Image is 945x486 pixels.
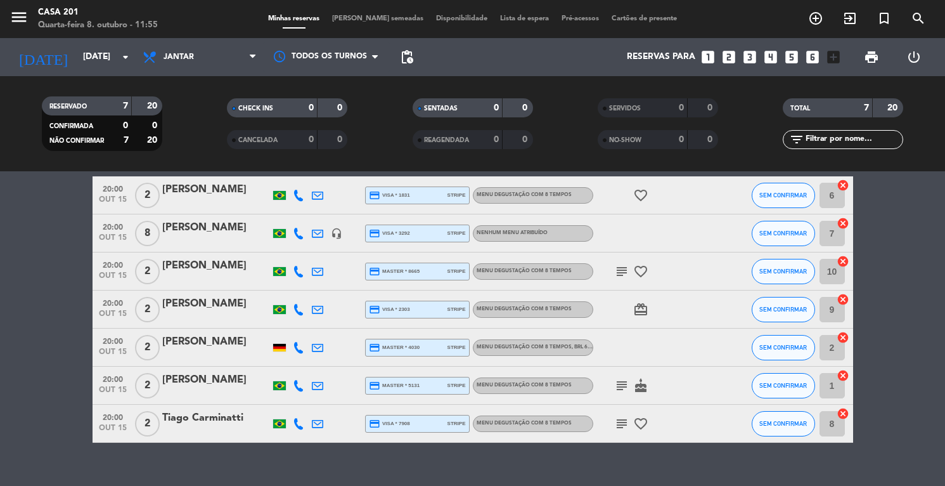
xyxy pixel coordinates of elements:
span: stripe [447,343,466,351]
span: out 15 [97,272,129,286]
span: stripe [447,419,466,428]
span: Menu degustação com 8 tempos [477,268,572,273]
span: out 15 [97,386,129,400]
i: credit_card [369,418,380,430]
button: SEM CONFIRMAR [752,335,815,360]
button: SEM CONFIRMAR [752,411,815,437]
div: Casa 201 [38,6,158,19]
i: menu [10,8,29,27]
i: cancel [837,331,849,344]
strong: 20 [147,136,160,145]
i: subject [614,416,629,431]
div: [PERSON_NAME] [162,334,270,350]
span: Lista de espera [494,15,555,22]
span: 8 [135,221,160,246]
span: 20:00 [97,219,129,233]
i: credit_card [369,304,380,315]
strong: 7 [124,136,129,145]
strong: 0 [494,103,499,112]
div: Quarta-feira 8. outubro - 11:55 [38,19,158,32]
span: , BRL 660 [572,345,594,350]
input: Filtrar por nome... [804,133,903,147]
div: Tiago Carminatti [162,410,270,426]
strong: 0 [123,121,128,130]
span: SERVIDOS [609,105,641,112]
button: SEM CONFIRMAR [752,297,815,322]
span: visa * 2303 [369,304,410,315]
span: visa * 7908 [369,418,410,430]
span: Disponibilidade [430,15,494,22]
strong: 0 [337,135,345,144]
span: Jantar [164,53,194,62]
span: master * 8665 [369,266,420,277]
i: favorite_border [633,188,648,203]
span: [PERSON_NAME] semeadas [326,15,430,22]
span: SEM CONFIRMAR [759,420,807,427]
span: 2 [135,411,160,437]
strong: 0 [679,135,684,144]
span: CANCELADA [238,137,278,143]
span: stripe [447,305,466,313]
strong: 0 [309,135,314,144]
i: subject [614,264,629,279]
span: out 15 [97,348,129,362]
strong: 0 [522,103,530,112]
span: Menu degustação com 8 tempos [477,383,572,388]
span: RESERVADO [49,103,87,110]
button: SEM CONFIRMAR [752,221,815,246]
button: menu [10,8,29,31]
i: search [911,11,926,26]
i: looks_4 [762,49,779,65]
div: [PERSON_NAME] [162,220,270,236]
span: SEM CONFIRMAR [759,192,807,199]
i: looks_3 [742,49,758,65]
span: out 15 [97,233,129,248]
span: stripe [447,381,466,390]
span: 20:00 [97,371,129,386]
span: Pré-acessos [555,15,605,22]
button: SEM CONFIRMAR [752,373,815,398]
span: Menu degustação com 8 tempos [477,306,572,312]
span: SEM CONFIRMAR [759,306,807,313]
strong: 20 [147,102,160,110]
i: cancel [837,255,849,268]
span: out 15 [97,424,129,438]
i: looks_two [721,49,737,65]
span: NO-SHOW [609,137,641,143]
span: stripe [447,229,466,237]
span: Cartões de presente [605,15,683,22]
strong: 0 [494,135,499,144]
span: Menu degustação com 8 tempos [477,421,572,426]
i: cancel [837,179,849,192]
strong: 0 [309,103,314,112]
i: cancel [837,369,849,382]
span: Minhas reservas [262,15,326,22]
span: CHECK INS [238,105,273,112]
i: arrow_drop_down [118,49,133,65]
span: SENTADAS [424,105,458,112]
i: add_circle_outline [808,11,823,26]
i: credit_card [369,266,380,277]
i: credit_card [369,190,380,201]
i: looks_one [700,49,716,65]
span: stripe [447,267,466,275]
span: 2 [135,373,160,398]
span: 2 [135,297,160,322]
i: cancel [837,407,849,420]
span: 2 [135,335,160,360]
span: CONFIRMADA [49,123,93,129]
strong: 0 [152,121,160,130]
div: [PERSON_NAME] [162,296,270,312]
span: SEM CONFIRMAR [759,230,807,237]
i: headset_mic [331,228,342,239]
span: SEM CONFIRMAR [759,344,807,351]
i: filter_list [789,132,804,147]
div: [PERSON_NAME] [162,181,270,198]
span: visa * 3292 [369,228,410,239]
i: credit_card [369,380,380,391]
i: subject [614,378,629,393]
span: 20:00 [97,181,129,195]
strong: 7 [864,103,869,112]
span: 2 [135,259,160,284]
i: looks_5 [783,49,800,65]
